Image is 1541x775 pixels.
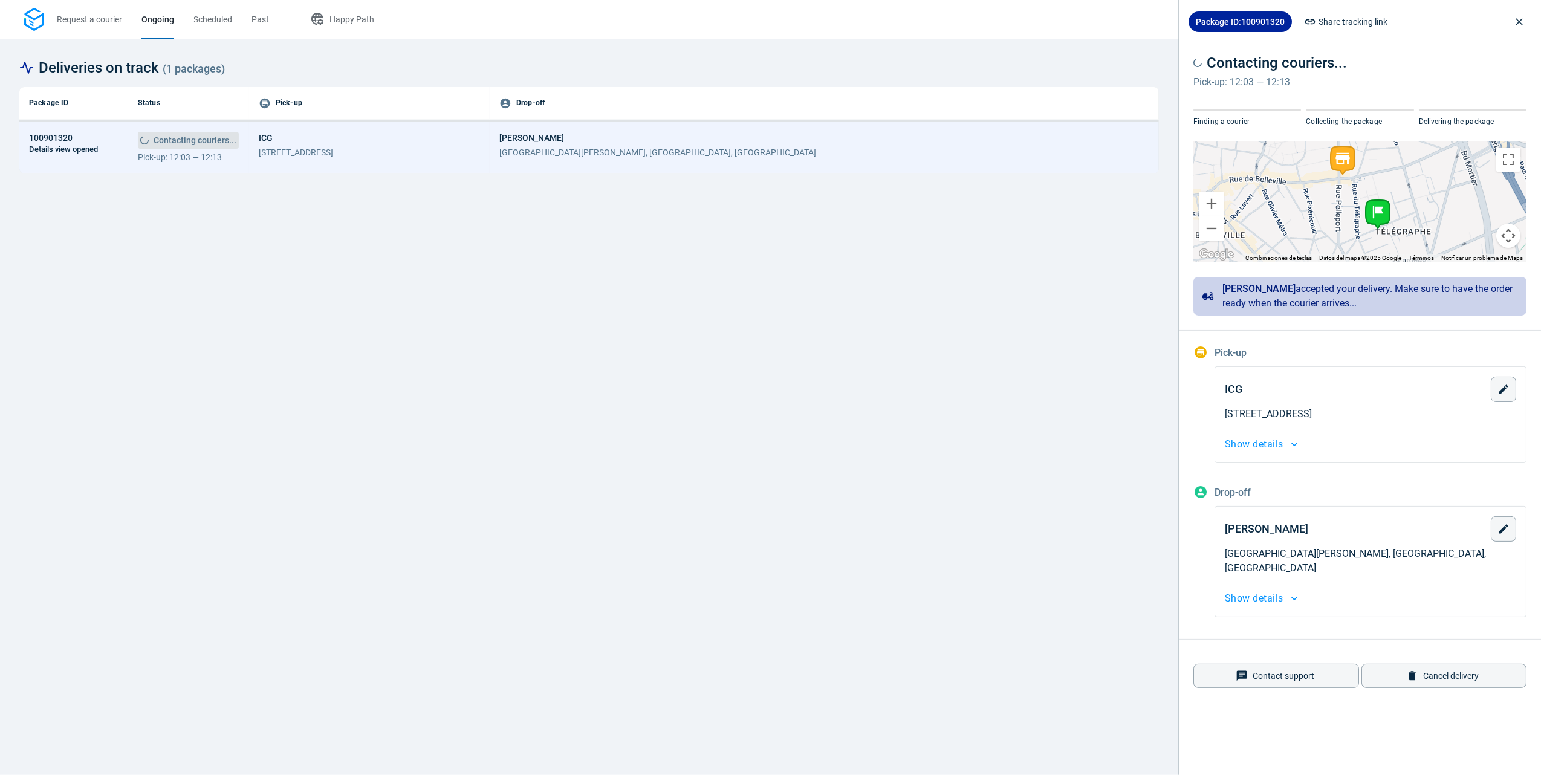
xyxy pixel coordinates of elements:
th: Package ID [19,87,128,120]
span: Contact support [1253,671,1314,681]
span: Drop-off [1215,487,1251,498]
p: accepted your delivery. Make sure to have the order ready when the courier arrives... [1222,282,1522,311]
span: Package ID: 100901320 [1196,16,1285,28]
a: Notificar un problema de Maps [1441,255,1523,261]
span: [STREET_ADDRESS] [1225,407,1516,421]
th: Status [128,87,249,120]
span: Pick-up [1215,347,1247,358]
span: Show details [1225,436,1283,453]
span: [GEOGRAPHIC_DATA][PERSON_NAME], [GEOGRAPHIC_DATA], [GEOGRAPHIC_DATA] [1225,546,1516,576]
img: Logo [24,8,44,31]
span: Happy Path [329,15,374,24]
a: Términos [1409,255,1434,261]
span: Cancel delivery [1423,671,1479,681]
button: close drawer [1507,10,1531,34]
div: Contacting couriers... [140,134,236,146]
button: Controles de visualización del mapa [1496,224,1520,248]
span: [GEOGRAPHIC_DATA][PERSON_NAME], [GEOGRAPHIC_DATA], [GEOGRAPHIC_DATA] [499,146,816,158]
span: Request a courier [57,15,122,24]
span: [STREET_ADDRESS] [259,146,333,158]
div: Contacting couriers... [1193,53,1347,73]
span: Show details [1225,590,1283,607]
button: Reducir [1199,216,1224,241]
p: Delivering the package [1419,116,1526,127]
span: Scheduled [193,15,232,24]
span: Deliveries on track [39,58,225,77]
span: ICG [259,132,333,144]
div: Drop-off [499,97,1149,109]
button: Combinaciones de teclas [1245,254,1312,262]
span: Datos del mapa ©2025 Google [1319,255,1401,261]
a: Abre esta zona en Google Maps (se abre en una nueva ventana) [1196,247,1236,262]
button: Ampliar [1199,192,1224,216]
span: ICG [1225,381,1242,398]
p: Collecting the package [1306,116,1413,127]
span: [PERSON_NAME] [1222,283,1296,294]
div: Pick-up [259,97,480,109]
p: Pick-up: 12:03 — 12:13 [138,151,239,163]
span: [PERSON_NAME] [1225,520,1308,537]
span: ( 1 packages ) [163,62,225,75]
span: [PERSON_NAME] [499,132,816,144]
span: Share tracking link [1319,15,1387,29]
p: Finding a courier [1193,116,1301,127]
span: 100901320 [29,132,73,144]
span: Ongoing [141,15,174,24]
span: Details view opened [29,145,98,153]
button: Cambiar a la vista en pantalla completa [1496,148,1520,172]
p: Pick-up: 12:03 — 12:13 [1193,75,1347,89]
span: Past [251,15,269,24]
img: Google [1196,247,1236,262]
